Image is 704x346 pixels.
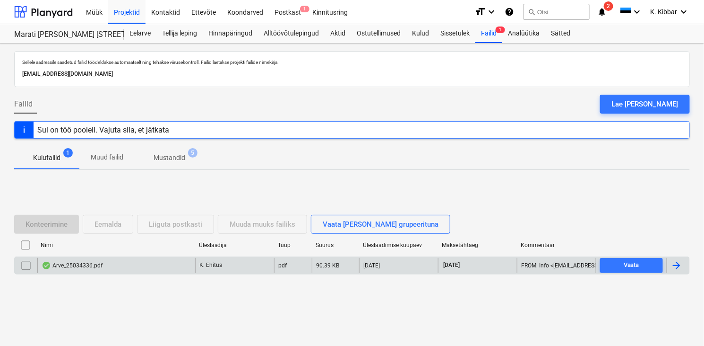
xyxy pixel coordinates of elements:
p: Mustandid [154,153,185,163]
a: Eelarve [124,24,156,43]
div: pdf [278,262,287,269]
span: 5 [188,148,197,158]
i: keyboard_arrow_down [678,6,690,18]
i: notifications [597,6,607,18]
p: K. Ehitus [199,261,222,269]
button: Vaata [PERSON_NAME] grupeerituna [311,215,450,234]
a: Kulud [406,24,435,43]
div: Failid [475,24,502,43]
div: Kommentaar [521,242,592,248]
p: Kulufailid [33,153,60,163]
span: Failid [14,98,33,110]
div: Marati [PERSON_NAME] [STREET_ADDRESS] [14,30,112,40]
a: Tellija leping [156,24,203,43]
div: Suurus [316,242,355,248]
button: Otsi [524,4,590,20]
span: 1 [63,148,73,158]
div: 90.39 KB [316,262,339,269]
div: [DATE] [363,262,380,269]
a: Sätted [545,24,576,43]
iframe: Chat Widget [657,301,704,346]
span: 1 [496,27,505,33]
div: Vaata [PERSON_NAME] grupeerituna [323,218,438,231]
div: Vestlusvidin [657,301,704,346]
span: K. Kibbar [651,8,678,16]
a: Analüütika [502,24,545,43]
div: Lae [PERSON_NAME] [611,98,678,110]
p: [EMAIL_ADDRESS][DOMAIN_NAME] [22,69,682,79]
span: [DATE] [442,261,461,269]
a: Hinnapäringud [203,24,258,43]
a: Aktid [325,24,351,43]
span: 1 [300,6,309,12]
i: keyboard_arrow_down [632,6,643,18]
i: keyboard_arrow_down [486,6,497,18]
p: Muud failid [91,152,123,162]
a: Alltöövõtulepingud [258,24,325,43]
p: Sellele aadressile saadetud failid töödeldakse automaatselt ning tehakse viirusekontroll. Failid ... [22,59,682,65]
a: Failid1 [475,24,502,43]
a: Sissetulek [435,24,475,43]
div: Sul on töö pooleli. Vajuta siia, et jätkata [37,125,169,134]
button: Vaata [600,258,663,273]
span: 2 [604,1,613,11]
div: Andmed failist loetud [42,262,51,269]
div: Arve_25034336.pdf [42,262,103,269]
div: Maksetähtaeg [442,242,513,248]
div: Vaata [624,260,639,271]
button: Lae [PERSON_NAME] [600,95,690,114]
div: Tüüp [278,242,308,248]
span: search [528,8,535,16]
div: Üleslaadimise kuupäev [363,242,434,248]
div: Üleslaadija [199,242,270,248]
div: Nimi [41,242,191,248]
i: Abikeskus [505,6,514,18]
a: Ostutellimused [351,24,406,43]
i: format_size [474,6,486,18]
